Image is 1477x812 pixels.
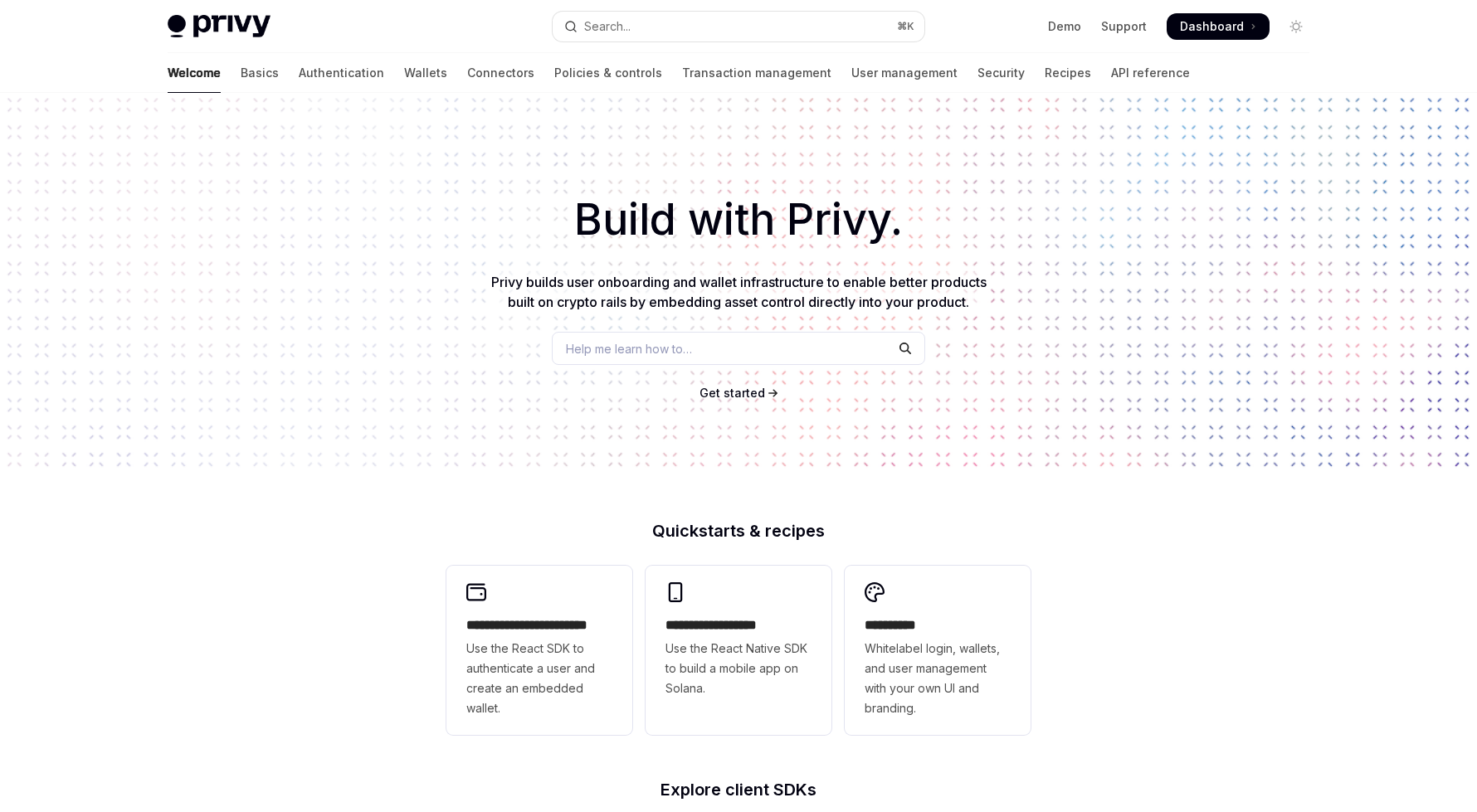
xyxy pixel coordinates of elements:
span: Help me learn how to… [566,340,692,357]
a: Demo [1048,18,1081,35]
a: API reference [1111,53,1190,93]
a: Authentication [299,53,384,93]
a: Security [977,53,1025,93]
a: Transaction management [682,53,831,93]
span: Privy builds user onboarding and wallet infrastructure to enable better products built on crypto ... [491,274,987,310]
span: Use the React Native SDK to build a mobile app on Solana. [665,639,812,698]
span: Dashboard [1180,18,1244,35]
a: Connectors [467,53,534,93]
h2: Explore client SDKs [446,781,1031,798]
a: Policies & controls [554,53,662,93]
span: Use the React SDK to authenticate a user and create an embedded wallet. [466,639,612,718]
a: **** **** **** ***Use the React Native SDK to build a mobile app on Solana. [646,566,831,735]
button: Toggle dark mode [1283,13,1309,40]
span: ⌘ K [897,20,914,33]
a: Basics [241,53,279,93]
a: Dashboard [1167,13,1270,40]
span: Get started [700,386,765,400]
a: Recipes [1045,53,1091,93]
h1: Build with Privy. [27,187,1450,252]
h2: Quickstarts & recipes [446,523,1031,539]
a: Wallets [404,53,447,93]
div: Search... [584,17,631,36]
a: **** *****Whitelabel login, wallets, and user management with your own UI and branding. [845,566,1031,735]
a: Support [1101,18,1147,35]
span: Whitelabel login, wallets, and user management with your own UI and branding. [865,639,1011,718]
button: Open search [553,12,924,41]
a: Get started [700,385,765,401]
img: light logo [168,15,271,38]
a: Welcome [168,53,221,93]
a: User management [851,53,958,93]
